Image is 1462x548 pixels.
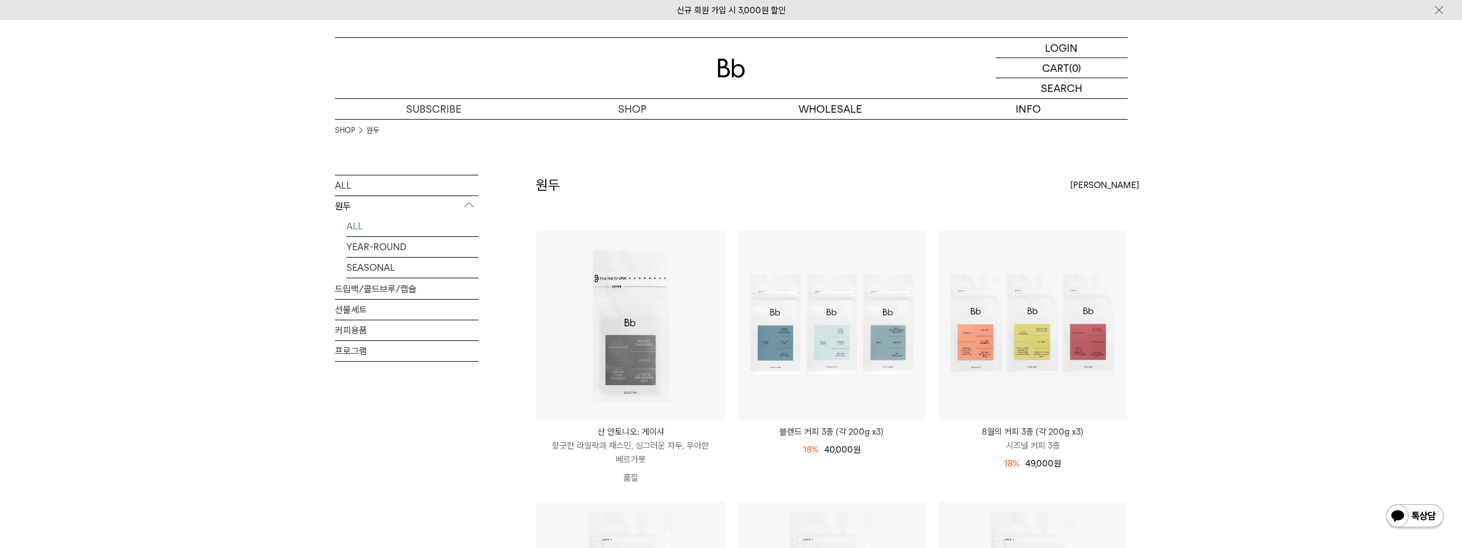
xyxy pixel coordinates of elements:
[1042,58,1069,78] p: CART
[537,425,725,466] a: 산 안토니오: 게이샤 향긋한 라일락과 재스민, 싱그러운 자두, 우아한 베르가못
[718,59,745,78] img: 로고
[1070,178,1139,192] span: [PERSON_NAME]
[824,444,861,455] span: 40,000
[1041,78,1082,98] p: SEARCH
[335,341,479,361] a: 프로그램
[803,443,819,457] div: 18%
[346,216,479,236] a: ALL
[996,58,1128,78] a: CART (0)
[1045,38,1078,58] p: LOGIN
[537,425,725,439] p: 산 안토니오: 게이샤
[1025,458,1061,469] span: 49,000
[367,125,379,136] a: 원두
[1054,458,1061,469] span: 원
[929,99,1128,119] p: INFO
[537,466,725,489] p: 품절
[853,444,861,455] span: 원
[939,439,1127,453] p: 시즈널 커피 3종
[677,5,786,16] a: 신규 회원 가입 시 3,000원 할인
[996,38,1128,58] a: LOGIN
[346,258,479,278] a: SEASONAL
[731,99,929,119] p: WHOLESALE
[537,231,725,419] img: 산 안토니오: 게이샤
[335,279,479,299] a: 드립백/콜드브루/캡슐
[536,175,560,195] h2: 원두
[537,439,725,466] p: 향긋한 라일락과 재스민, 싱그러운 자두, 우아한 베르가못
[939,231,1127,419] img: 8월의 커피 3종 (각 200g x3)
[939,425,1127,439] p: 8월의 커피 3종 (각 200g x3)
[939,425,1127,453] a: 8월의 커피 3종 (각 200g x3) 시즈널 커피 3종
[346,237,479,257] a: YEAR-ROUND
[738,231,926,419] img: 블렌드 커피 3종 (각 200g x3)
[335,175,479,196] a: ALL
[1004,457,1020,470] div: 18%
[335,320,479,340] a: 커피용품
[1385,503,1445,531] img: 카카오톡 채널 1:1 채팅 버튼
[335,196,479,217] p: 원두
[335,99,533,119] a: SUBSCRIBE
[335,300,479,320] a: 선물세트
[1069,58,1081,78] p: (0)
[533,99,731,119] a: SHOP
[738,425,926,439] a: 블렌드 커피 3종 (각 200g x3)
[335,125,355,136] a: SHOP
